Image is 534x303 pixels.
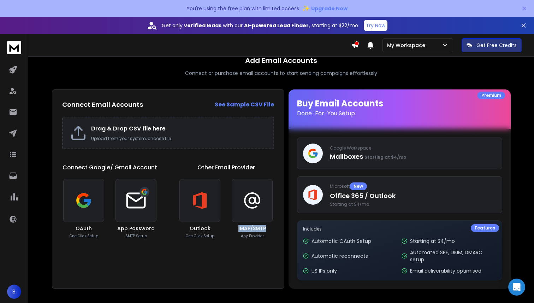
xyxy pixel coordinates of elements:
[311,238,371,245] p: Automatic OAuth Setup
[302,1,348,16] button: ✨Upgrade Now
[330,182,496,190] p: Microsoft
[297,109,502,118] p: Done-For-You Setup
[330,191,496,201] p: Office 365 / Outlook
[477,92,505,99] div: Premium
[245,56,317,65] h1: Add Email Accounts
[91,136,266,141] p: Upload from your system, choose file
[311,252,368,260] p: Automatic reconnects
[387,42,428,49] p: My Workspace
[410,249,496,263] p: Automated SPF, DKIM, DMARC setup
[364,20,387,31] button: Try Now
[364,154,406,160] span: Starting at $4/mo
[330,152,496,162] p: Mailboxes
[185,70,377,77] p: Connect or purchase email accounts to start sending campaigns effortlessly
[508,279,525,296] div: Open Intercom Messenger
[303,226,496,232] p: Includes
[471,224,499,232] div: Features
[197,163,255,172] h1: Other Email Provider
[330,202,496,207] span: Starting at $4/mo
[7,285,21,299] button: S
[186,5,299,12] p: You're using the free plan with limited access
[311,5,348,12] span: Upgrade Now
[91,124,266,133] h2: Drag & Drop CSV file here
[297,98,502,118] h1: Buy Email Accounts
[7,41,21,54] img: logo
[238,225,266,232] h3: IMAP/SMTP
[241,233,264,239] p: Any Provider
[302,4,310,13] span: ✨
[476,42,517,49] p: Get Free Credits
[410,267,481,274] p: Email deliverability optimised
[63,163,157,172] h1: Connect Google/ Gmail Account
[462,38,522,52] button: Get Free Credits
[62,100,143,110] h2: Connect Email Accounts
[215,100,274,109] strong: See Sample CSV File
[186,233,214,239] p: One Click Setup
[330,145,496,151] p: Google Workspace
[366,22,385,29] p: Try Now
[190,225,210,232] h3: Outlook
[125,233,147,239] p: SMTP Setup
[350,182,367,190] div: New
[311,267,337,274] p: US IPs only
[244,22,310,29] strong: AI-powered Lead Finder,
[76,225,92,232] h3: OAuth
[410,238,455,245] p: Starting at $4/mo
[162,22,358,29] p: Get only with our starting at $22/mo
[184,22,221,29] strong: verified leads
[117,225,155,232] h3: App Password
[70,233,98,239] p: One Click Setup
[215,100,274,109] a: See Sample CSV File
